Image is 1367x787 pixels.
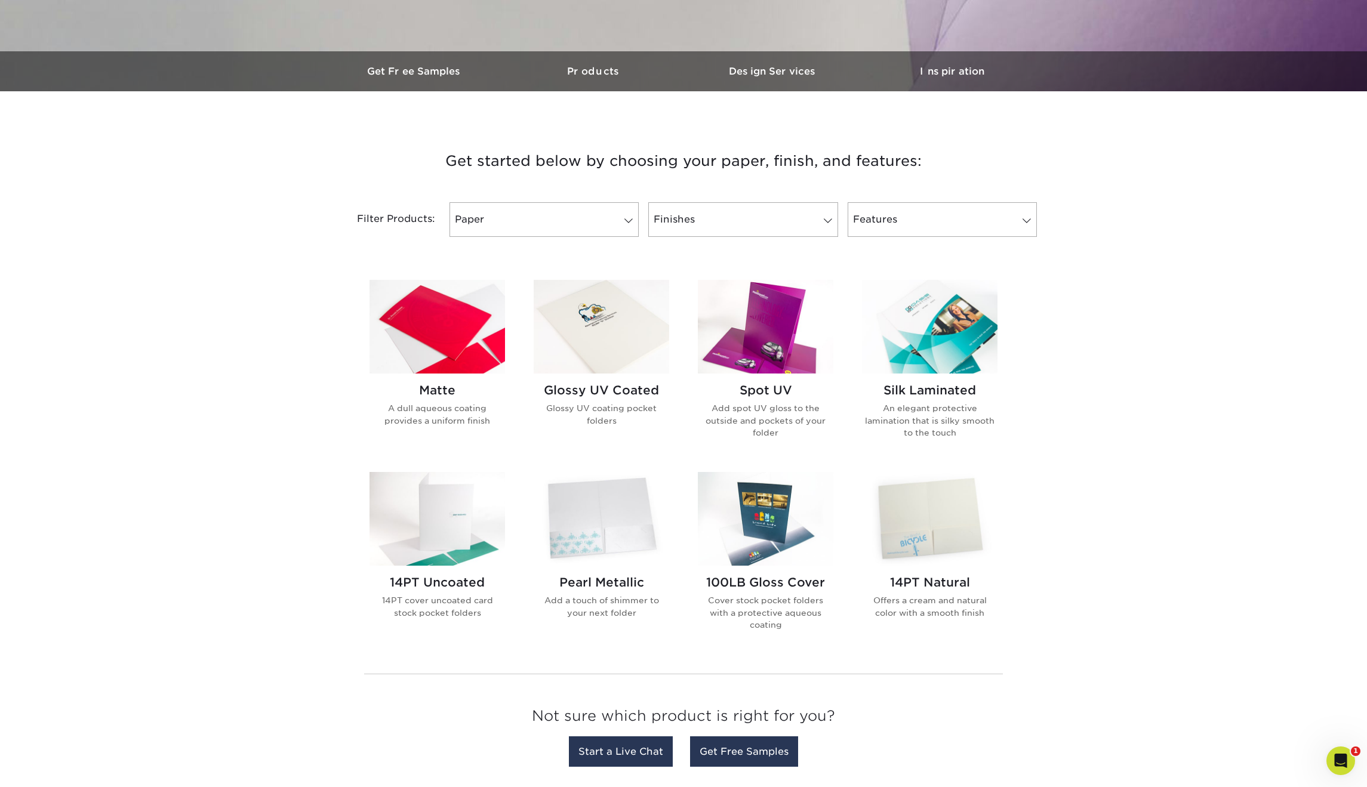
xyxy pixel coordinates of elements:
[334,134,1033,188] h3: Get started below by choosing your paper, finish, and features:
[370,402,505,427] p: A dull aqueous coating provides a uniform finish
[690,736,798,767] a: Get Free Samples
[698,280,833,458] a: Spot UV Presentation Folders Spot UV Add spot UV gloss to the outside and pockets of your folder
[698,594,833,631] p: Cover stock pocket folders with a protective aqueous coating
[370,472,505,566] img: 14PT Uncoated Presentation Folders
[1326,746,1355,775] iframe: Intercom live chat
[370,280,505,374] img: Matte Presentation Folders
[534,472,669,566] img: Pearl Metallic Presentation Folders
[862,594,997,619] p: Offers a cream and natural color with a smooth finish
[504,51,683,91] a: Products
[862,402,997,439] p: An elegant protective lamination that is silky smooth to the touch
[534,280,669,458] a: Glossy UV Coated Presentation Folders Glossy UV Coated Glossy UV coating pocket folders
[698,402,833,439] p: Add spot UV gloss to the outside and pockets of your folder
[862,472,997,650] a: 14PT Natural Presentation Folders 14PT Natural Offers a cream and natural color with a smooth finish
[848,202,1037,237] a: Features
[534,383,669,397] h2: Glossy UV Coated
[364,698,1003,739] h3: Not sure which product is right for you?
[534,280,669,374] img: Glossy UV Coated Presentation Folders
[534,575,669,590] h2: Pearl Metallic
[325,202,445,237] div: Filter Products:
[698,575,833,590] h2: 100LB Gloss Cover
[325,51,504,91] a: Get Free Samples
[370,594,505,619] p: 14PT cover uncoated card stock pocket folders
[862,280,997,458] a: Silk Laminated Presentation Folders Silk Laminated An elegant protective lamination that is silky...
[370,472,505,650] a: 14PT Uncoated Presentation Folders 14PT Uncoated 14PT cover uncoated card stock pocket folders
[698,383,833,397] h2: Spot UV
[683,51,863,91] a: Design Services
[325,66,504,77] h3: Get Free Samples
[863,66,1042,77] h3: Inspiration
[449,202,639,237] a: Paper
[698,472,833,650] a: 100LB Gloss Cover Presentation Folders 100LB Gloss Cover Cover stock pocket folders with a protec...
[370,383,505,397] h2: Matte
[504,66,683,77] h3: Products
[698,472,833,566] img: 100LB Gloss Cover Presentation Folders
[862,280,997,374] img: Silk Laminated Presentation Folders
[370,280,505,458] a: Matte Presentation Folders Matte A dull aqueous coating provides a uniform finish
[862,472,997,566] img: 14PT Natural Presentation Folders
[534,594,669,619] p: Add a touch of shimmer to your next folder
[1351,746,1360,756] span: 1
[862,383,997,397] h2: Silk Laminated
[534,472,669,650] a: Pearl Metallic Presentation Folders Pearl Metallic Add a touch of shimmer to your next folder
[648,202,838,237] a: Finishes
[698,280,833,374] img: Spot UV Presentation Folders
[683,66,863,77] h3: Design Services
[534,402,669,427] p: Glossy UV coating pocket folders
[569,736,673,767] a: Start a Live Chat
[862,575,997,590] h2: 14PT Natural
[863,51,1042,91] a: Inspiration
[370,575,505,590] h2: 14PT Uncoated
